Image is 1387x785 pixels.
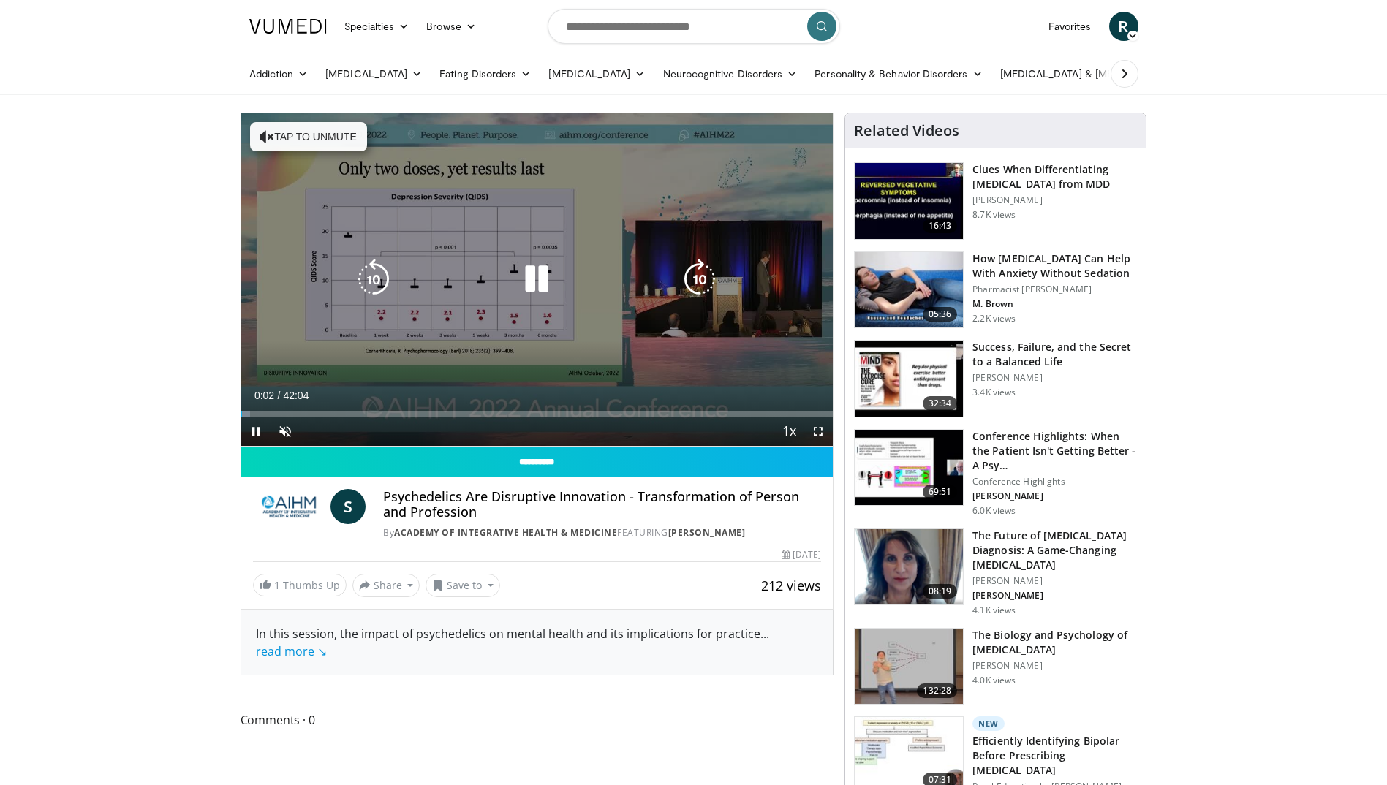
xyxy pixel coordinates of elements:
[426,574,500,597] button: Save to
[972,590,1137,602] p: [PERSON_NAME]
[336,12,418,41] a: Specialties
[972,340,1137,369] h3: Success, Failure, and the Secret to a Balanced Life
[241,113,834,447] video-js: Video Player
[972,660,1137,672] p: [PERSON_NAME]
[804,417,833,446] button: Fullscreen
[972,298,1137,310] p: M. Brown
[923,584,958,599] span: 08:19
[972,716,1005,731] p: New
[855,163,963,239] img: a6520382-d332-4ed3-9891-ee688fa49237.150x105_q85_crop-smart_upscale.jpg
[854,122,959,140] h4: Related Videos
[330,489,366,524] a: S
[855,341,963,417] img: 7307c1c9-cd96-462b-8187-bd7a74dc6cb1.150x105_q85_crop-smart_upscale.jpg
[972,604,1016,616] p: 4.1K views
[854,162,1137,240] a: 16:43 Clues When Differentiating [MEDICAL_DATA] from MDD [PERSON_NAME] 8.7K views
[761,577,821,594] span: 212 views
[972,387,1016,398] p: 3.4K views
[855,430,963,506] img: 4362ec9e-0993-4580-bfd4-8e18d57e1d49.150x105_q85_crop-smart_upscale.jpg
[854,429,1137,517] a: 69:51 Conference Highlights: When the Patient Isn't Getting Better - A Psy… Conference Highlights...
[806,59,991,88] a: Personality & Behavior Disorders
[855,629,963,705] img: f8311eb0-496c-457e-baaa-2f3856724dd4.150x105_q85_crop-smart_upscale.jpg
[923,219,958,233] span: 16:43
[274,578,280,592] span: 1
[250,122,367,151] button: Tap to unmute
[317,59,431,88] a: [MEDICAL_DATA]
[1109,12,1138,41] a: R
[548,9,840,44] input: Search topics, interventions
[972,313,1016,325] p: 2.2K views
[241,411,834,417] div: Progress Bar
[972,734,1137,778] h3: Efficiently Identifying Bipolar Before Prescribing [MEDICAL_DATA]
[923,307,958,322] span: 05:36
[972,194,1137,206] p: [PERSON_NAME]
[854,528,1137,616] a: 08:19 The Future of [MEDICAL_DATA] Diagnosis: A Game-Changing [MEDICAL_DATA] [PERSON_NAME] [PERSO...
[253,489,325,524] img: Academy of Integrative Health & Medicine
[431,59,540,88] a: Eating Disorders
[256,625,819,660] div: In this session, the impact of psychedelics on mental health and its implications for practice
[1040,12,1100,41] a: Favorites
[917,683,957,698] span: 132:28
[972,251,1137,281] h3: How [MEDICAL_DATA] Can Help With Anxiety Without Sedation
[972,490,1137,502] p: [PERSON_NAME]
[782,548,821,561] div: [DATE]
[972,372,1137,384] p: [PERSON_NAME]
[855,529,963,605] img: db580a60-f510-4a79-8dc4-8580ce2a3e19.png.150x105_q85_crop-smart_upscale.png
[668,526,746,539] a: [PERSON_NAME]
[278,390,281,401] span: /
[383,526,821,539] div: By FEATURING
[253,574,347,596] a: 1 Thumbs Up
[972,162,1137,191] h3: Clues When Differentiating [MEDICAL_DATA] from MDD
[271,417,300,446] button: Unmute
[241,417,271,446] button: Pause
[283,390,309,401] span: 42:04
[417,12,485,41] a: Browse
[972,209,1016,221] p: 8.7K views
[241,710,834,729] span: Comments 0
[923,485,958,499] span: 69:51
[383,489,821,520] h4: Psychedelics Are Disruptive Innovation - Transformation of Person and Profession
[394,526,617,539] a: Academy of Integrative Health & Medicine
[855,252,963,328] img: 7bfe4765-2bdb-4a7e-8d24-83e30517bd33.150x105_q85_crop-smart_upscale.jpg
[854,628,1137,705] a: 132:28 The Biology and Psychology of [MEDICAL_DATA] [PERSON_NAME] 4.0K views
[256,626,769,659] span: ...
[923,396,958,411] span: 32:34
[972,505,1016,517] p: 6.0K views
[972,429,1137,473] h3: Conference Highlights: When the Patient Isn't Getting Better - A Psy…
[972,284,1137,295] p: Pharmacist [PERSON_NAME]
[254,390,274,401] span: 0:02
[972,476,1137,488] p: Conference Highlights
[540,59,654,88] a: [MEDICAL_DATA]
[972,675,1016,686] p: 4.0K views
[972,628,1137,657] h3: The Biology and Psychology of [MEDICAL_DATA]
[854,251,1137,329] a: 05:36 How [MEDICAL_DATA] Can Help With Anxiety Without Sedation Pharmacist [PERSON_NAME] M. Brown...
[249,19,327,34] img: VuMedi Logo
[972,575,1137,587] p: [PERSON_NAME]
[241,59,317,88] a: Addiction
[854,340,1137,417] a: 32:34 Success, Failure, and the Secret to a Balanced Life [PERSON_NAME] 3.4K views
[972,528,1137,572] h3: The Future of [MEDICAL_DATA] Diagnosis: A Game-Changing [MEDICAL_DATA]
[774,417,804,446] button: Playback Rate
[256,643,327,659] a: read more ↘
[654,59,806,88] a: Neurocognitive Disorders
[991,59,1201,88] a: [MEDICAL_DATA] & [MEDICAL_DATA]
[352,574,420,597] button: Share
